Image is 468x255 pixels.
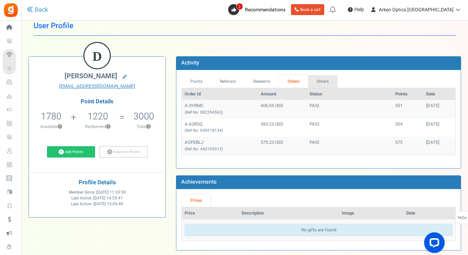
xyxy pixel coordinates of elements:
div: [DATE] [426,103,453,109]
h5: 3000 [133,111,154,121]
p: Total [126,124,162,130]
td: PAID [307,137,393,155]
span: [DATE] 14:55:41 [93,195,123,201]
a: Help [345,4,367,15]
th: Amount [258,88,307,100]
button: ? [106,125,110,129]
td: 606.04 USD [258,100,307,118]
a: Prizes [182,194,210,207]
button: ? [58,125,62,129]
th: Status [307,88,393,100]
a: Subtract Points [100,146,148,158]
small: (Ref No: 582254563) [185,109,223,115]
td: PAID [307,118,393,137]
th: Description [239,207,339,219]
th: Image [339,207,403,219]
h4: Point Details [29,98,165,105]
td: 554 [393,118,423,137]
span: Last Active : [71,195,123,201]
h5: 1220 [87,111,108,121]
a: 2 Recommendations [228,4,288,15]
p: Redeemed [77,124,119,130]
p: Available [32,124,70,130]
span: 2 [236,3,243,10]
th: Order Id [182,88,258,100]
th: Date [403,207,455,219]
th: Date [423,88,455,100]
a: Referrals [211,75,245,88]
span: FAQs [457,211,467,224]
td: 575.23 USD [258,137,307,155]
a: [EMAIL_ADDRESS][DOMAIN_NAME] [34,83,160,90]
a: Book a call [291,4,324,15]
h1: User Profile [34,16,456,36]
span: Member Since : [69,189,126,195]
td: 551 [393,100,423,118]
span: Recommendations [245,6,285,13]
td: A-62RSQ [182,118,258,137]
b: Activity [181,59,199,67]
td: A-0YRMC [182,100,258,118]
th: Prize [182,207,239,219]
h4: Profile Details [34,179,160,186]
td: 575 [393,137,423,155]
a: Points [182,75,211,88]
small: (Ref No: 559218134) [185,128,223,134]
span: 1780 [41,109,61,123]
a: Others [308,75,338,88]
a: Back [27,5,48,14]
div: No gifts are found [185,224,453,236]
figcaption: D [84,43,110,70]
small: (Ref No: 440195012) [185,146,223,152]
span: [DATE] 15:05:40 [94,201,123,207]
td: 593.23 USD [258,118,307,137]
span: [DATE] 11:33:50 [96,189,126,195]
span: [PERSON_NAME] [65,71,117,81]
button: ? [146,125,151,129]
div: [DATE] [426,121,453,128]
td: AOPEBLJ [182,137,258,155]
a: Redeems [245,75,279,88]
b: Achievements [181,178,217,186]
span: Help [353,6,364,13]
span: Arken Optics [GEOGRAPHIC_DATA] [379,6,454,13]
th: Points [393,88,423,100]
div: [DATE] [426,139,453,146]
img: Gratisfaction [3,2,19,18]
a: Add Points [47,146,95,158]
span: Last Action : [71,201,123,207]
td: PAID [307,100,393,118]
a: Orders [279,75,308,88]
